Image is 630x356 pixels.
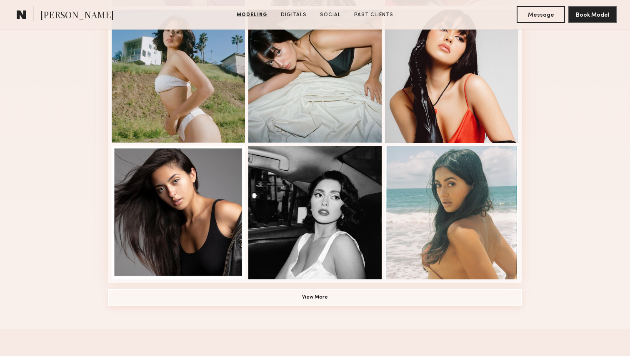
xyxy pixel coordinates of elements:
a: Past Clients [351,11,397,19]
a: Digitals [277,11,310,19]
button: Book Model [568,6,617,23]
a: Book Model [568,11,617,18]
span: [PERSON_NAME] [40,8,114,23]
a: Modeling [233,11,271,19]
a: Social [317,11,344,19]
button: View More [108,289,522,306]
button: Message [517,6,565,23]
